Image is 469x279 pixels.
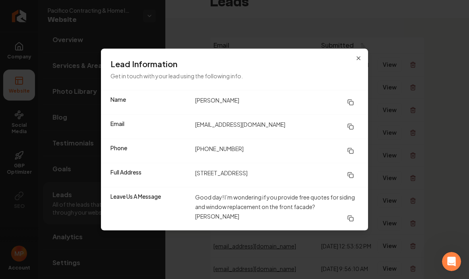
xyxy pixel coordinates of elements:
dt: Name [110,95,189,110]
p: Get in touch with your lead using the following info. [110,71,359,81]
dd: [PHONE_NUMBER] [195,144,359,158]
iframe: Intercom live chat [442,252,461,271]
dt: Email [110,120,189,134]
dt: Phone [110,144,189,158]
dd: [PERSON_NAME] [195,95,359,110]
dt: Leave Us A Message [110,192,189,226]
dd: [EMAIL_ADDRESS][DOMAIN_NAME] [195,120,359,134]
dd: Good day! I’m wondering if you provide free quotes for siding and window replacement on the front... [195,192,359,226]
dd: [STREET_ADDRESS] [195,168,359,182]
h3: Lead Information [110,58,359,70]
dt: Full Address [110,168,189,182]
